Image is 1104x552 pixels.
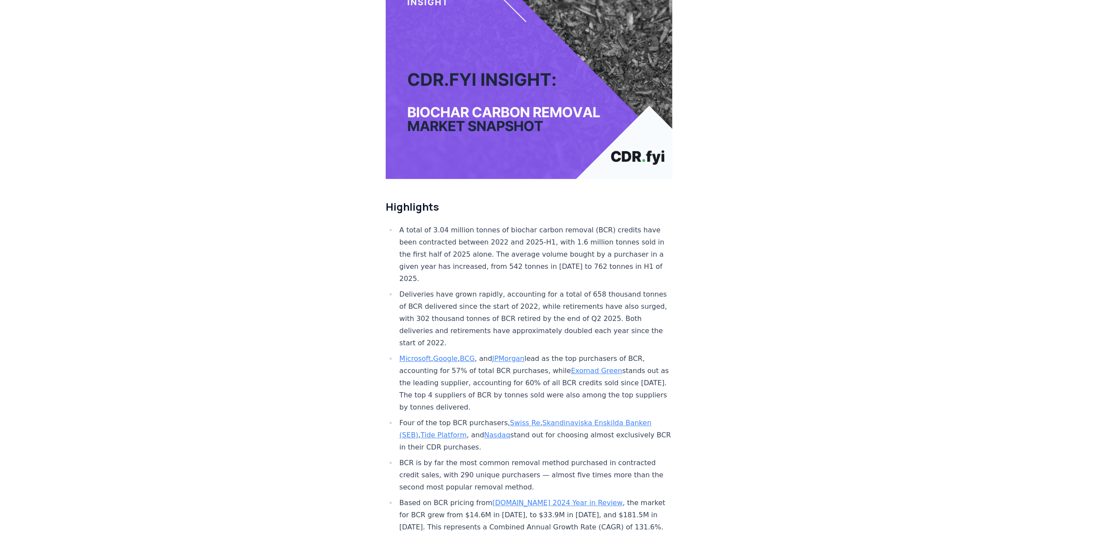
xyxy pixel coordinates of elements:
a: Google [433,354,457,363]
li: Based on BCR pricing from , the market for BCR grew from $14.6M in [DATE], to $33.9M in [DATE], a... [397,497,673,533]
li: A total of 3.04 million tonnes of biochar carbon removal (BCR) credits have been contracted betwe... [397,224,673,285]
li: BCR is by far the most common removal method purchased in contracted credit sales, with 290 uniqu... [397,457,673,493]
a: Nasdaq [484,431,510,439]
li: Four of the top BCR purchasers, , , , and stand out for choosing almost exclusively BCR in their ... [397,417,673,453]
a: [DOMAIN_NAME] 2024 Year in Review [492,499,622,507]
a: Tide Platform [420,431,466,439]
a: JPMorgan [492,354,524,363]
h2: Highlights [386,200,673,214]
a: BCG [460,354,475,363]
a: Microsoft [400,354,431,363]
li: Deliveries have grown rapidly, accounting for a total of 658 thousand tonnes of BCR delivered sin... [397,288,673,349]
li: , , , and lead as the top purchasers of BCR, accounting for 57% of total BCR purchases, while sta... [397,353,673,413]
a: Swiss Re [510,419,540,427]
a: Exomad Green [571,367,622,375]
